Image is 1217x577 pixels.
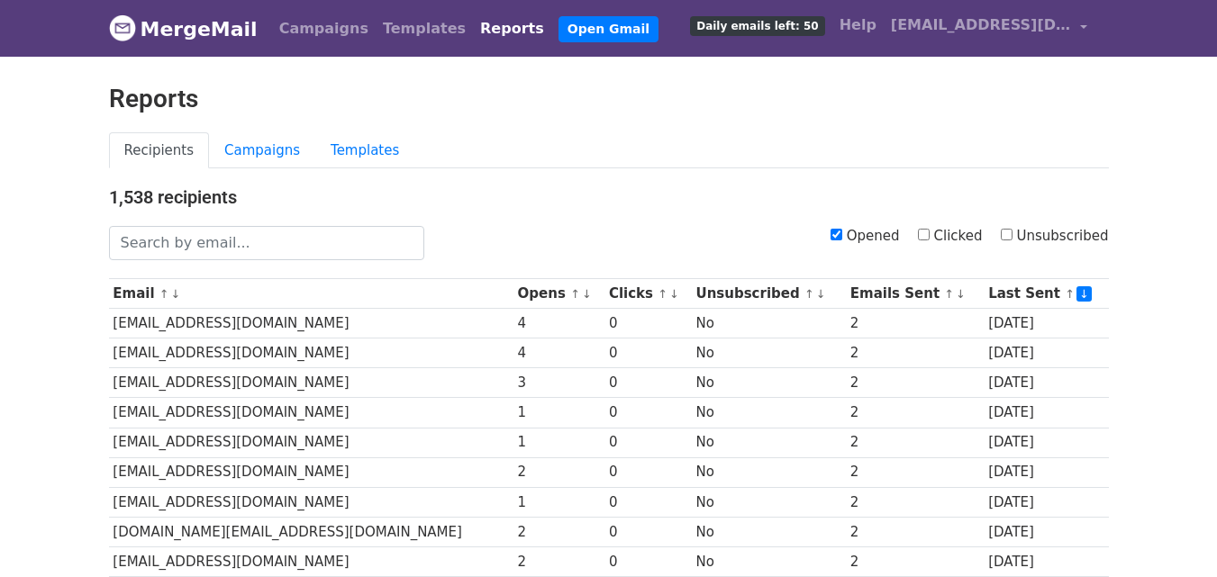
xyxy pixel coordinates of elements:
[846,279,984,309] th: Emails Sent
[604,428,692,457] td: 0
[683,7,831,43] a: Daily emails left: 50
[513,338,604,368] td: 4
[513,279,604,309] th: Opens
[513,428,604,457] td: 1
[846,546,984,576] td: 2
[692,487,846,517] td: No
[109,309,513,338] td: [EMAIL_ADDRESS][DOMAIN_NAME]
[832,7,884,43] a: Help
[984,487,1108,517] td: [DATE]
[669,287,679,301] a: ↓
[109,14,136,41] img: MergeMail logo
[884,7,1094,50] a: [EMAIL_ADDRESS][DOMAIN_NAME]
[513,309,604,338] td: 4
[513,546,604,576] td: 2
[984,309,1108,338] td: [DATE]
[604,398,692,428] td: 0
[109,546,513,576] td: [EMAIL_ADDRESS][DOMAIN_NAME]
[209,132,315,169] a: Campaigns
[109,10,258,48] a: MergeMail
[918,226,983,247] label: Clicked
[171,287,181,301] a: ↓
[692,428,846,457] td: No
[376,11,473,47] a: Templates
[109,186,1109,208] h4: 1,538 recipients
[559,16,658,42] a: Open Gmail
[604,517,692,546] td: 0
[831,226,900,247] label: Opened
[1001,229,1013,240] input: Unsubscribed
[984,368,1108,398] td: [DATE]
[604,457,692,487] td: 0
[846,309,984,338] td: 2
[804,287,814,301] a: ↑
[513,398,604,428] td: 1
[984,517,1108,546] td: [DATE]
[846,398,984,428] td: 2
[109,487,513,517] td: [EMAIL_ADDRESS][DOMAIN_NAME]
[944,287,954,301] a: ↑
[109,368,513,398] td: [EMAIL_ADDRESS][DOMAIN_NAME]
[582,287,592,301] a: ↓
[692,338,846,368] td: No
[984,398,1108,428] td: [DATE]
[604,368,692,398] td: 0
[984,279,1108,309] th: Last Sent
[513,487,604,517] td: 1
[692,368,846,398] td: No
[272,11,376,47] a: Campaigns
[846,517,984,546] td: 2
[109,338,513,368] td: [EMAIL_ADDRESS][DOMAIN_NAME]
[891,14,1071,36] span: [EMAIL_ADDRESS][DOMAIN_NAME]
[692,517,846,546] td: No
[604,309,692,338] td: 0
[109,84,1109,114] h2: Reports
[831,229,842,240] input: Opened
[109,457,513,487] td: [EMAIL_ADDRESS][DOMAIN_NAME]
[604,487,692,517] td: 0
[1001,226,1109,247] label: Unsubscribed
[692,546,846,576] td: No
[513,517,604,546] td: 2
[604,546,692,576] td: 0
[846,338,984,368] td: 2
[846,368,984,398] td: 2
[315,132,414,169] a: Templates
[846,457,984,487] td: 2
[109,279,513,309] th: Email
[109,517,513,546] td: [DOMAIN_NAME][EMAIL_ADDRESS][DOMAIN_NAME]
[109,132,210,169] a: Recipients
[846,487,984,517] td: 2
[984,457,1108,487] td: [DATE]
[604,279,692,309] th: Clicks
[692,398,846,428] td: No
[692,457,846,487] td: No
[159,287,169,301] a: ↑
[1076,286,1092,302] a: ↓
[984,546,1108,576] td: [DATE]
[690,16,824,36] span: Daily emails left: 50
[1065,287,1075,301] a: ↑
[846,428,984,457] td: 2
[956,287,966,301] a: ↓
[473,11,551,47] a: Reports
[984,338,1108,368] td: [DATE]
[604,338,692,368] td: 0
[658,287,668,301] a: ↑
[109,398,513,428] td: [EMAIL_ADDRESS][DOMAIN_NAME]
[513,368,604,398] td: 3
[918,229,930,240] input: Clicked
[816,287,826,301] a: ↓
[513,457,604,487] td: 2
[109,428,513,457] td: [EMAIL_ADDRESS][DOMAIN_NAME]
[570,287,580,301] a: ↑
[692,309,846,338] td: No
[984,428,1108,457] td: [DATE]
[109,226,424,260] input: Search by email...
[692,279,846,309] th: Unsubscribed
